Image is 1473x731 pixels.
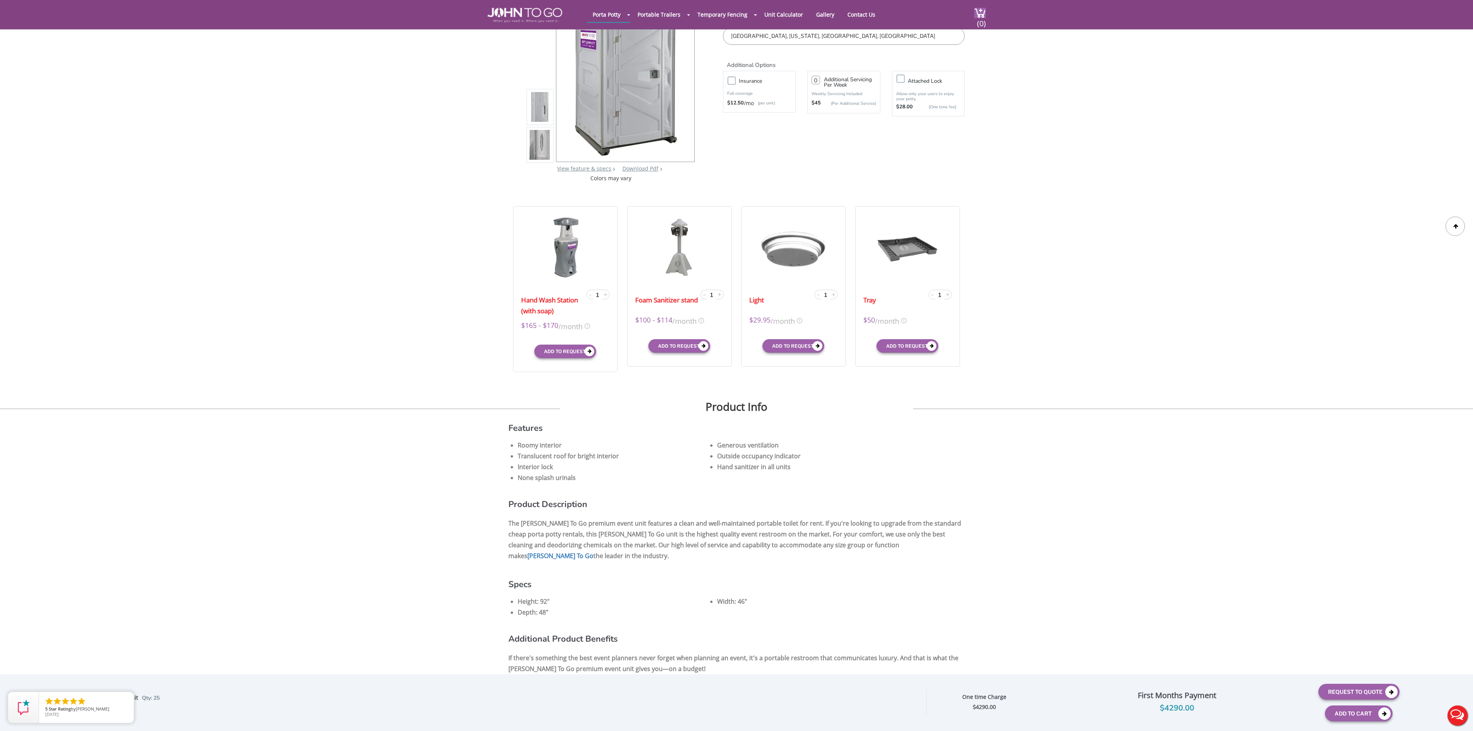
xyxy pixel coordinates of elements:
[488,8,562,22] img: JOHN to go
[44,697,54,706] li: 
[672,315,697,326] span: /month
[896,91,960,101] p: Allow only your users to enjoy your potty.
[749,216,838,278] img: 19
[508,571,965,588] h3: Specs
[699,318,704,323] img: icon
[45,707,128,712] span: by
[77,697,86,706] li: 
[901,318,907,323] img: icon
[863,295,876,306] a: Tray
[962,693,1006,700] strong: One time Charge
[508,651,965,676] p: If there's something the best event planners never forget when planning an event, it's a portable...
[508,516,965,563] p: The [PERSON_NAME] To Go premium event unit features a clean and well-maintained portable toilet f...
[842,7,881,22] a: Contact Us
[1042,702,1312,714] div: $4290.00
[521,295,585,316] a: Hand Wash Station (with soap)
[824,77,876,88] h3: Additional Servicing Per Week
[632,7,686,22] a: Portable Trailers
[518,596,708,607] li: Height: 92"
[558,320,583,331] span: /month
[771,315,795,326] span: /month
[812,91,876,97] p: Weekly Servicing Included
[875,315,899,326] span: /month
[508,625,965,643] h3: Additional Product Benefits
[530,12,550,195] img: Product
[622,165,658,172] a: Download Pdf
[917,103,956,111] p: {One time fee}
[810,7,840,22] a: Gallery
[797,318,802,323] img: icon
[727,90,791,97] p: Full coverage
[521,320,558,331] span: $165 - $170
[142,694,160,702] span: Qty: 25
[518,461,708,472] li: Interior lock
[976,703,996,711] span: 4290.00
[518,451,708,461] li: Translucent roof for bright interior
[527,174,696,182] div: Colors may vary
[1442,700,1473,731] button: Live Chat
[518,607,708,618] li: Depth: 48"
[977,12,986,29] span: (0)
[49,706,71,712] span: Star Rating
[749,315,771,326] span: $29.95
[908,76,968,86] h3: Attached lock
[1325,705,1393,721] button: Add To Cart
[589,290,592,299] span: -
[61,697,70,706] li: 
[812,99,821,107] strong: $45
[635,295,698,306] a: Foam Sanitizer stand
[749,295,764,306] a: Light
[534,345,596,358] button: Add to request
[518,472,708,483] li: None splash urinals
[727,99,744,107] strong: $12.50
[723,27,965,45] input: Delivery Address
[613,167,615,171] img: right arrow icon
[821,101,876,106] p: (Per Additional Service)
[45,711,59,717] span: [DATE]
[973,704,996,711] strong: $
[76,706,109,712] span: [PERSON_NAME]
[723,53,965,69] h2: Additional Options
[1042,689,1312,702] div: First Months Payment
[863,315,875,326] span: $50
[717,440,907,451] li: Generous ventilation
[717,596,907,607] li: Width: 46"
[508,491,965,508] h3: Product Description
[530,50,550,232] img: Product
[53,697,62,706] li: 
[974,8,986,18] img: cart a
[703,290,706,299] span: -
[1318,684,1400,700] button: Request To Quote
[717,461,907,472] li: Hand sanitizer in all units
[648,339,710,353] button: Add to request
[739,76,799,86] h3: Insurance
[692,7,753,22] a: Temporary Fencing
[518,440,708,451] li: Roomy interior
[817,290,820,299] span: -
[662,216,697,278] img: 19
[754,99,775,107] p: (per unit)
[946,290,950,299] span: +
[718,290,721,299] span: +
[727,99,791,107] div: /mo
[527,552,593,560] a: [PERSON_NAME] To Go
[585,323,590,329] img: icon
[876,216,938,278] img: 19
[762,339,824,353] button: Add to request
[69,697,78,706] li: 
[604,290,607,299] span: +
[876,339,938,353] button: Add to request
[45,706,48,712] span: 5
[812,76,820,84] input: 0
[635,315,672,326] span: $100 - $114
[660,167,662,171] img: chevron.png
[16,700,31,715] img: Review Rating
[832,290,835,299] span: +
[717,451,907,461] li: Outside occupancy indicator
[557,165,611,172] a: View feature & specs
[931,290,934,299] span: -
[545,216,586,278] img: 19
[508,424,965,432] h3: Features
[759,7,809,22] a: Unit Calculator
[896,103,913,111] strong: $28.00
